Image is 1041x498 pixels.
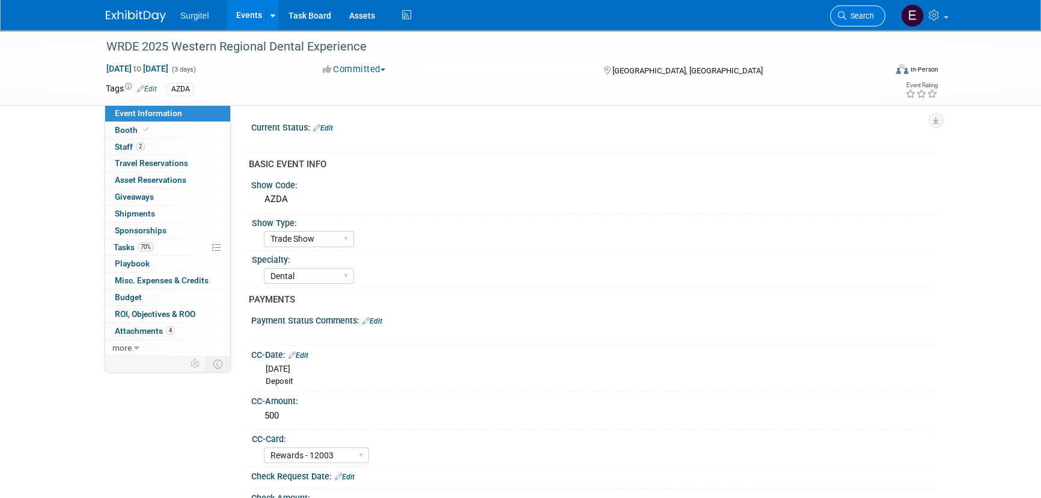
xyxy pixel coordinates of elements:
span: Misc. Expenses & Credits [115,275,209,285]
a: Asset Reservations [105,172,230,188]
span: [GEOGRAPHIC_DATA], [GEOGRAPHIC_DATA] [612,66,762,75]
div: BASIC EVENT INFO [249,158,926,171]
span: Event Information [115,108,182,118]
a: Edit [362,317,382,325]
span: [DATE] [266,364,290,373]
span: (3 days) [171,66,196,73]
a: Search [830,5,885,26]
td: Tags [106,82,157,96]
a: Attachments4 [105,323,230,339]
i: Booth reservation complete [143,126,149,133]
div: Check Request Date: [251,467,935,483]
a: Edit [313,124,333,132]
span: to [132,64,143,73]
img: ExhibitDay [106,10,166,22]
div: CC-Date: [251,346,935,361]
div: WRDE 2025 Western Regional Dental Experience [102,36,867,58]
span: Giveaways [115,192,154,201]
span: Staff [115,142,145,152]
img: Format-Inperson.png [896,64,908,74]
span: 70% [138,242,154,251]
span: Shipments [115,209,155,218]
span: ROI, Objectives & ROO [115,309,195,319]
a: Edit [335,473,355,481]
a: more [105,340,230,356]
span: 2 [136,142,145,151]
span: Search [846,11,874,20]
span: Tasks [114,242,154,252]
div: AZDA [260,190,926,209]
div: CC-Amount: [251,392,935,407]
td: Toggle Event Tabs [206,356,231,372]
a: Booth [105,122,230,138]
a: Shipments [105,206,230,222]
img: Event Coordinator [901,4,924,27]
div: In-Person [910,65,938,74]
a: Tasks70% [105,239,230,256]
span: Booth [115,125,151,135]
div: PAYMENTS [249,294,926,306]
button: Committed [319,63,390,76]
span: more [112,343,132,352]
a: Playbook [105,256,230,272]
a: Staff2 [105,139,230,155]
span: Travel Reservations [115,158,188,168]
div: 500 [260,407,926,425]
div: Event Format [814,63,938,81]
span: Budget [115,292,142,302]
div: Specialty: [252,251,930,266]
span: [DATE] [DATE] [106,63,169,74]
div: Payment Status Comments: [251,312,935,327]
td: Personalize Event Tab Strip [185,356,206,372]
div: Show Type: [252,214,930,229]
a: Giveaways [105,189,230,205]
span: Attachments [115,326,175,336]
a: Sponsorships [105,223,230,239]
a: Misc. Expenses & Credits [105,272,230,289]
a: Budget [105,289,230,306]
a: ROI, Objectives & ROO [105,306,230,322]
a: Travel Reservations [105,155,230,171]
span: Sponsorships [115,226,166,235]
div: Event Rating [905,82,938,88]
div: CC-Card: [252,430,930,445]
span: 4 [166,326,175,335]
span: Surgitel [180,11,209,20]
div: Show Code: [251,176,935,191]
span: Asset Reservations [115,175,186,185]
div: AZDA [168,83,194,96]
div: Deposit [266,376,926,387]
a: Edit [137,85,157,93]
a: Event Information [105,105,230,121]
a: Edit [288,351,308,360]
div: Current Status: [251,118,935,134]
span: Playbook [115,259,150,268]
